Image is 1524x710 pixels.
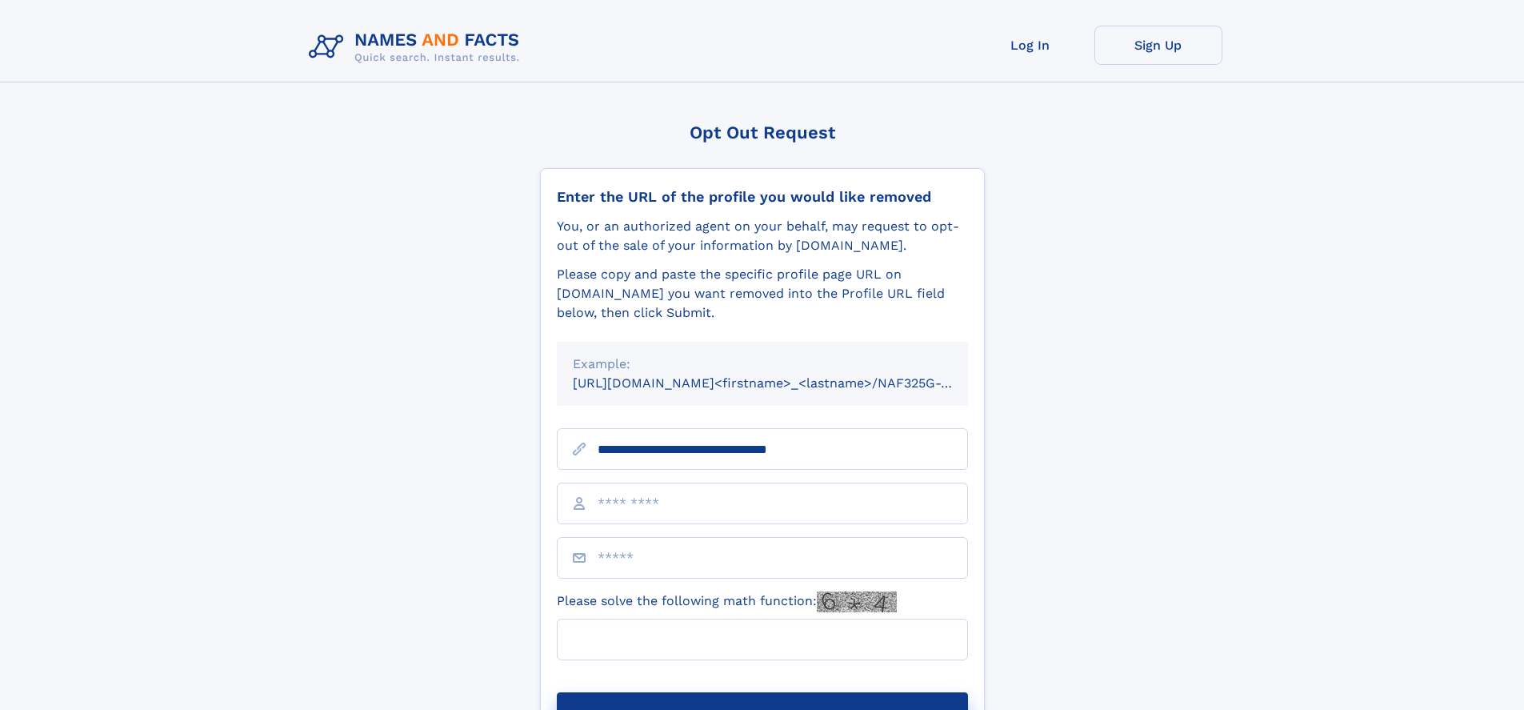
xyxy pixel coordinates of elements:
div: Example: [573,355,952,374]
small: [URL][DOMAIN_NAME]<firstname>_<lastname>/NAF325G-xxxxxxxx [573,375,998,391]
a: Sign Up [1094,26,1222,65]
img: Logo Names and Facts [302,26,533,69]
a: Log In [966,26,1094,65]
div: You, or an authorized agent on your behalf, may request to opt-out of the sale of your informatio... [557,217,968,255]
div: Enter the URL of the profile you would like removed [557,188,968,206]
div: Opt Out Request [540,122,985,142]
div: Please copy and paste the specific profile page URL on [DOMAIN_NAME] you want removed into the Pr... [557,265,968,323]
label: Please solve the following math function: [557,592,897,612]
